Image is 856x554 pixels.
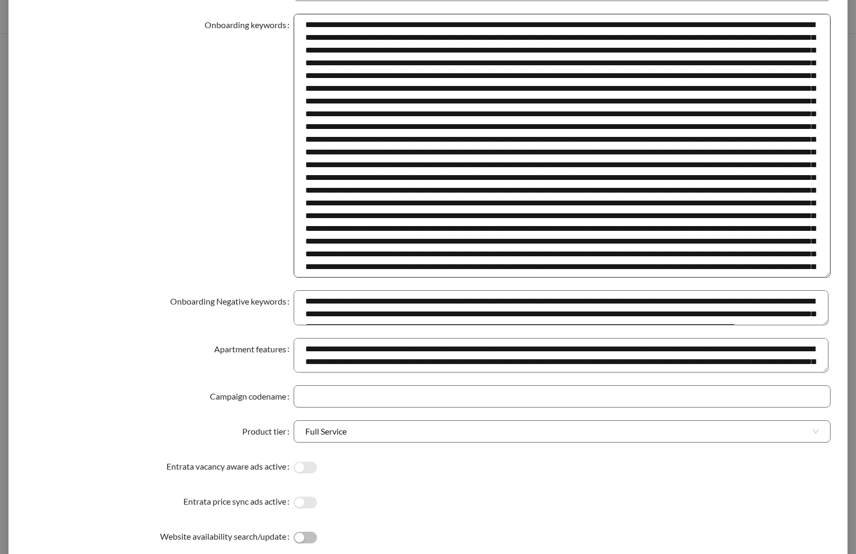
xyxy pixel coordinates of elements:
[183,490,294,513] label: Entrata price sync ads active
[305,421,819,442] span: Full Service
[170,290,294,313] label: Onboarding Negative keywords
[294,290,828,325] textarea: Onboarding Negative keywords
[294,462,317,473] button: Entrata vacancy aware ads active
[294,385,831,408] input: Campaign codename
[294,497,317,508] button: Entrata price sync ads active
[242,420,294,443] label: Product tier
[214,338,294,360] label: Apartment features
[294,338,828,373] textarea: Apartment features
[160,525,294,548] label: Website availability search/update
[166,455,294,478] label: Entrata vacancy aware ads active
[294,532,317,543] button: Website availability search/update
[294,14,831,278] textarea: Onboarding keywords
[210,385,294,408] label: Campaign codename
[205,14,294,36] label: Onboarding keywords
